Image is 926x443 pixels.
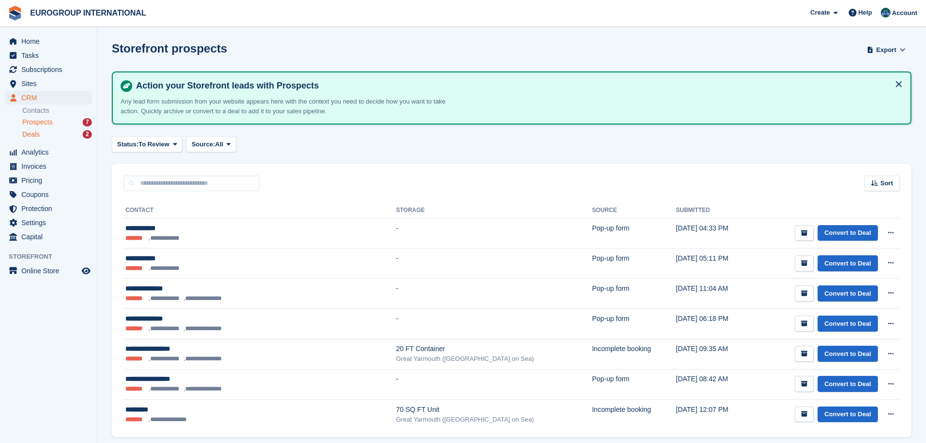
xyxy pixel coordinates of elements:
span: Storefront [9,252,97,262]
div: 2 [83,130,92,139]
a: Convert to Deal [818,316,878,332]
td: [DATE] 06:18 PM [676,309,751,339]
td: - [396,218,592,248]
span: Sort [880,178,893,188]
td: [DATE] 05:11 PM [676,248,751,279]
span: Source: [192,140,215,149]
span: Online Store [21,264,80,278]
img: stora-icon-8386f47178a22dfd0bd8f6a31ec36ba5ce8667c1dd55bd0f319d3a0aa187defe.svg [8,6,22,20]
span: To Review [139,140,169,149]
th: Source [592,203,676,218]
a: menu [5,77,92,90]
td: - [396,248,592,279]
span: Coupons [21,188,80,201]
a: menu [5,145,92,159]
th: Submitted [676,203,751,218]
a: Convert to Deal [818,407,878,423]
td: - [396,279,592,309]
div: Great Yarmouth ([GEOGRAPHIC_DATA] on Sea) [396,415,592,425]
div: 20 FT Container [396,344,592,354]
h1: Storefront prospects [112,42,227,55]
p: Any lead form submission from your website appears here with the context you need to decide how y... [121,97,461,116]
td: Pop-up form [592,279,676,309]
div: Great Yarmouth ([GEOGRAPHIC_DATA] on Sea) [396,354,592,364]
a: Convert to Deal [818,346,878,362]
span: Analytics [21,145,80,159]
td: [DATE] 12:07 PM [676,399,751,429]
a: menu [5,216,92,230]
td: Incomplete booking [592,339,676,369]
a: menu [5,63,92,76]
a: menu [5,230,92,244]
td: Pop-up form [592,369,676,399]
th: Storage [396,203,592,218]
span: Account [892,8,917,18]
a: Deals 2 [22,129,92,140]
td: - [396,309,592,339]
button: Status: To Review [112,136,182,152]
span: Capital [21,230,80,244]
a: Convert to Deal [818,285,878,301]
td: - [396,369,592,399]
span: Tasks [21,49,80,62]
h4: Action your Storefront leads with Prospects [132,80,903,91]
th: Contact [123,203,396,218]
a: menu [5,91,92,105]
div: 70 SQ FT Unit [396,405,592,415]
span: Invoices [21,159,80,173]
span: Prospects [22,118,52,127]
td: Pop-up form [592,248,676,279]
td: [DATE] 04:33 PM [676,218,751,248]
a: Convert to Deal [818,255,878,271]
a: menu [5,188,92,201]
td: [DATE] 09:35 AM [676,339,751,369]
span: All [215,140,224,149]
span: Settings [21,216,80,230]
span: Help [858,8,872,18]
button: Source: All [186,136,236,152]
span: Home [21,35,80,48]
span: Create [810,8,830,18]
td: Incomplete booking [592,399,676,429]
a: menu [5,35,92,48]
span: Protection [21,202,80,215]
a: Convert to Deal [818,376,878,392]
td: Pop-up form [592,309,676,339]
span: Deals [22,130,40,139]
img: Lauren Thompson [881,8,891,18]
span: Status: [117,140,139,149]
span: Subscriptions [21,63,80,76]
a: EUROGROUP INTERNATIONAL [26,5,150,21]
td: [DATE] 11:04 AM [676,279,751,309]
div: 7 [83,118,92,126]
a: menu [5,174,92,187]
a: Prospects 7 [22,117,92,127]
span: Export [876,45,896,55]
td: [DATE] 08:42 AM [676,369,751,399]
a: Contacts [22,106,92,115]
a: Preview store [80,265,92,277]
a: menu [5,159,92,173]
button: Export [865,42,908,58]
a: Convert to Deal [818,225,878,241]
a: menu [5,264,92,278]
a: menu [5,202,92,215]
span: Pricing [21,174,80,187]
td: Pop-up form [592,218,676,248]
span: Sites [21,77,80,90]
a: menu [5,49,92,62]
span: CRM [21,91,80,105]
